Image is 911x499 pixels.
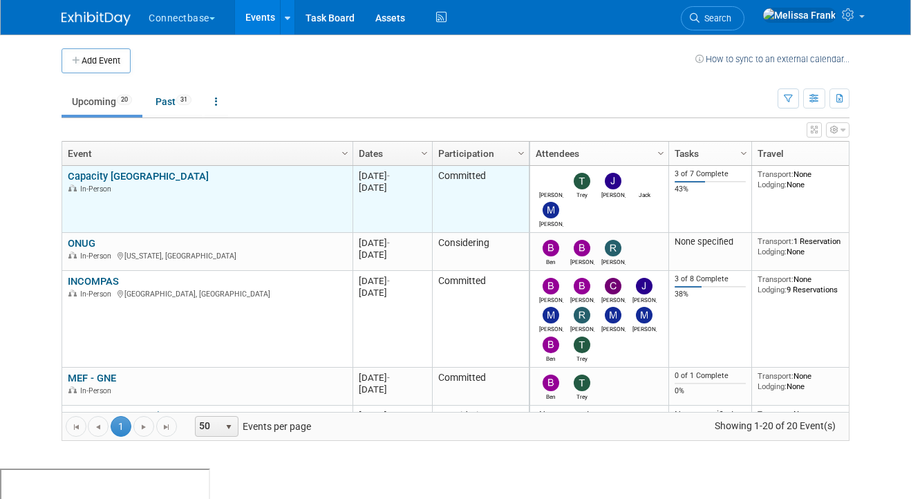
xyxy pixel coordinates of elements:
[675,371,746,381] div: 0 of 1 Complete
[133,416,154,437] a: Go to the next page
[738,148,749,159] span: Column Settings
[543,240,559,256] img: Ben Edmond
[68,252,77,258] img: In-Person Event
[138,422,149,433] span: Go to the next page
[117,95,132,105] span: 20
[514,142,529,162] a: Column Settings
[655,148,666,159] span: Column Settings
[758,169,793,179] span: Transport:
[68,170,209,182] a: Capacity [GEOGRAPHIC_DATA]
[675,236,746,247] div: None specified
[539,294,563,303] div: Brian Maggiacomo
[161,422,172,433] span: Go to the last page
[574,240,590,256] img: Brian Duffner
[387,171,390,181] span: -
[145,88,202,115] a: Past31
[675,274,746,284] div: 3 of 8 Complete
[432,166,529,233] td: Committed
[574,278,590,294] img: Brian Duffner
[570,256,594,265] div: Brian Duffner
[93,422,104,433] span: Go to the previous page
[758,180,787,189] span: Lodging:
[574,307,590,323] img: Roger Castillo
[539,323,563,332] div: Mary Ann Rose
[359,237,426,249] div: [DATE]
[675,185,746,194] div: 43%
[516,148,527,159] span: Column Settings
[68,288,346,299] div: [GEOGRAPHIC_DATA], [GEOGRAPHIC_DATA]
[359,170,426,182] div: [DATE]
[847,142,863,162] a: Column Settings
[68,142,344,165] a: Event
[88,416,109,437] a: Go to the previous page
[539,189,563,198] div: John Giblin
[695,54,849,64] a: How to sync to an external calendar...
[62,12,131,26] img: ExhibitDay
[543,173,559,189] img: John Giblin
[675,142,742,165] a: Tasks
[80,185,115,194] span: In-Person
[536,409,664,420] div: None tagged
[636,307,652,323] img: Maria Sterck
[543,337,559,353] img: Ben Edmond
[570,353,594,362] div: Trey Willis
[359,142,423,165] a: Dates
[758,142,853,165] a: Travel
[654,142,669,162] a: Column Settings
[758,371,793,381] span: Transport:
[68,410,165,422] a: Telecoms World Asia
[675,290,746,299] div: 38%
[196,417,219,436] span: 50
[605,278,621,294] img: Colleen Gallagher
[62,48,131,73] button: Add Event
[632,189,657,198] div: Jack Davey
[68,275,119,288] a: INCOMPAS
[758,409,793,419] span: Transport:
[71,422,82,433] span: Go to the first page
[432,368,529,406] td: Committed
[570,189,594,198] div: Trey Willis
[574,375,590,391] img: Trey Willis
[432,406,529,440] td: Considering
[570,391,594,400] div: Trey Willis
[601,323,626,332] div: Matt Clark
[601,256,626,265] div: RICHARD LEVINE
[758,236,857,256] div: 1 Reservation None
[543,307,559,323] img: Mary Ann Rose
[68,249,346,261] div: [US_STATE], [GEOGRAPHIC_DATA]
[339,148,350,159] span: Column Settings
[387,373,390,383] span: -
[417,142,433,162] a: Column Settings
[539,256,563,265] div: Ben Edmond
[539,218,563,227] div: Mary Ann Rose
[68,386,77,393] img: In-Person Event
[66,416,86,437] a: Go to the first page
[359,275,426,287] div: [DATE]
[543,278,559,294] img: Brian Maggiacomo
[758,169,857,189] div: None None
[432,233,529,271] td: Considering
[438,142,520,165] a: Participation
[605,240,621,256] img: RICHARD LEVINE
[387,238,390,248] span: -
[636,278,652,294] img: John Reumann
[156,416,177,437] a: Go to the last page
[702,416,849,435] span: Showing 1-20 of 20 Event(s)
[359,249,426,261] div: [DATE]
[539,391,563,400] div: Ben Edmond
[68,237,95,249] a: ONUG
[758,371,857,391] div: None None
[570,294,594,303] div: Brian Duffner
[111,416,131,437] span: 1
[68,372,116,384] a: MEF - GNE
[758,274,857,294] div: None 9 Reservations
[574,173,590,189] img: Trey Willis
[387,411,390,421] span: -
[419,148,430,159] span: Column Settings
[176,95,191,105] span: 31
[359,410,426,422] div: [DATE]
[338,142,353,162] a: Column Settings
[758,382,787,391] span: Lodging:
[359,182,426,194] div: [DATE]
[359,287,426,299] div: [DATE]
